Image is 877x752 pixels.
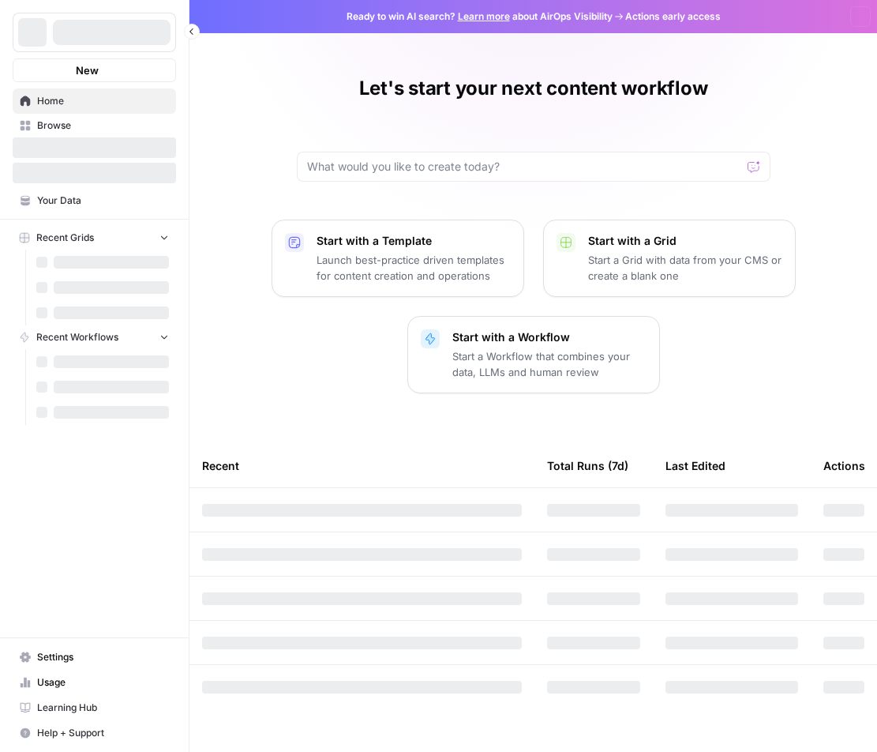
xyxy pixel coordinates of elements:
[37,675,169,690] span: Usage
[13,113,176,138] a: Browse
[307,159,741,175] input: What would you like to create today?
[13,226,176,250] button: Recent Grids
[37,650,169,664] span: Settings
[588,252,782,284] p: Start a Grid with data from your CMS or create a blank one
[76,62,99,78] span: New
[202,444,522,487] div: Recent
[347,9,613,24] span: Ready to win AI search? about AirOps Visibility
[37,118,169,133] span: Browse
[407,316,660,393] button: Start with a WorkflowStart a Workflow that combines your data, LLMs and human review
[452,329,647,345] p: Start with a Workflow
[547,444,628,487] div: Total Runs (7d)
[13,645,176,670] a: Settings
[13,88,176,114] a: Home
[665,444,725,487] div: Last Edited
[37,194,169,208] span: Your Data
[36,330,118,344] span: Recent Workflows
[543,220,796,297] button: Start with a GridStart a Grid with data from your CMS or create a blank one
[13,670,176,695] a: Usage
[13,188,176,213] a: Your Data
[359,76,708,101] h1: Let's start your next content workflow
[37,94,169,108] span: Home
[37,726,169,740] span: Help + Support
[37,701,169,715] span: Learning Hub
[317,252,511,284] p: Launch best-practice driven templates for content creation and operations
[823,444,865,487] div: Actions
[317,233,511,249] p: Start with a Template
[13,325,176,349] button: Recent Workflows
[272,220,524,297] button: Start with a TemplateLaunch best-practice driven templates for content creation and operations
[625,9,721,24] span: Actions early access
[13,695,176,720] a: Learning Hub
[458,10,510,22] a: Learn more
[13,720,176,746] button: Help + Support
[13,58,176,82] button: New
[588,233,782,249] p: Start with a Grid
[36,231,94,245] span: Recent Grids
[452,348,647,380] p: Start a Workflow that combines your data, LLMs and human review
